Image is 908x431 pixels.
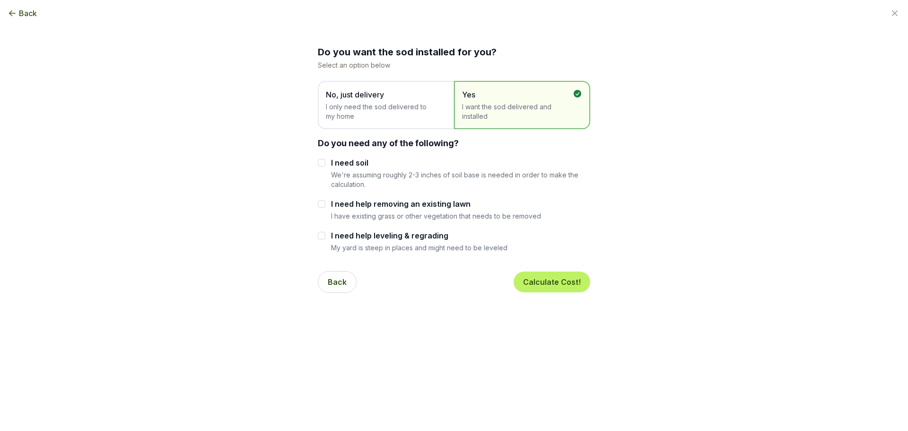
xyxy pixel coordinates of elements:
span: I want the sod delivered and installed [462,102,573,121]
label: I need help leveling & regrading [331,230,507,241]
span: I only need the sod delivered to my home [326,102,437,121]
p: We're assuming roughly 2-3 inches of soil base is needed in order to make the calculation. [331,170,590,189]
p: Select an option below [318,61,590,70]
button: Back [8,8,37,19]
span: Yes [462,89,573,100]
label: I need help removing an existing lawn [331,198,541,210]
p: My yard is steep in places and might need to be leveled [331,243,507,252]
button: Back [318,271,357,293]
div: Do you need any of the following? [318,137,590,150]
span: No, just delivery [326,89,437,100]
h2: Do you want the sod installed for you? [318,45,590,59]
span: Back [19,8,37,19]
button: Calculate Cost! [514,272,590,292]
label: I need soil [331,157,590,168]
p: I have existing grass or other vegetation that needs to be removed [331,211,541,220]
